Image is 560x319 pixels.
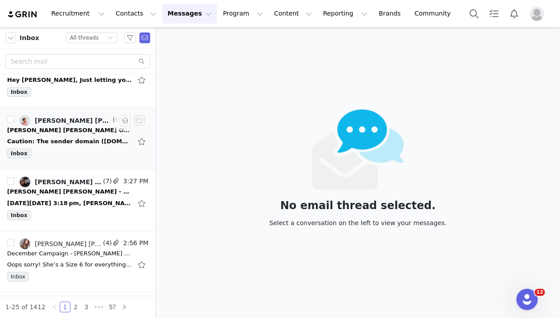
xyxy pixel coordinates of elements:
[60,302,70,312] li: 1
[71,302,81,312] a: 2
[101,177,112,186] span: (7)
[162,4,217,24] button: Messages
[92,302,106,312] span: •••
[504,4,524,24] button: Notifications
[111,115,122,125] span: (6)
[7,126,132,135] div: Lorna Jane Order Confirmation
[318,4,373,24] button: Reporting
[373,4,409,24] a: Brands
[101,238,112,248] span: (4)
[139,58,145,65] i: icon: search
[409,4,460,24] a: Community
[524,7,553,21] button: Profile
[35,178,101,186] div: [PERSON_NAME] [PERSON_NAME] Ambassador, [PERSON_NAME]
[110,4,162,24] button: Contacts
[20,115,30,126] img: 1c4e5f38-a3fa-4679-ada3-9abeaf8f1af6.jpg
[7,149,31,158] span: Inbox
[7,87,31,97] span: Inbox
[20,115,111,126] a: [PERSON_NAME] [PERSON_NAME] Ambassador, [PERSON_NAME]
[270,218,447,228] div: Select a conversation on the left to view your messages.
[108,35,113,41] i: icon: down
[106,302,119,312] a: 57
[20,238,30,249] img: 0319f964-cedd-4cbb-af01-23e142f1278b.jpg
[7,10,38,19] img: grin logo
[516,289,538,310] iframe: Intercom live chat
[7,272,29,282] span: Inbox
[52,304,57,310] i: icon: left
[7,187,132,196] div: Lorna Jane - Spark Ads Opportunity
[35,240,101,247] div: [PERSON_NAME] [PERSON_NAME] Ambassador, [PERSON_NAME], [PERSON_NAME]
[20,177,30,187] img: a1d53d96-9563-4b08-9841-a2ac421a67ff.jpg
[70,302,81,312] li: 2
[464,4,484,24] button: Search
[70,33,98,43] div: All threads
[20,33,39,43] span: Inbox
[139,32,150,43] span: Send Email
[5,54,150,69] input: Search mail
[7,210,31,220] span: Inbox
[20,238,101,249] a: [PERSON_NAME] [PERSON_NAME] Ambassador, [PERSON_NAME], [PERSON_NAME]
[7,137,132,146] div: Caution: The sender domain (byvayva.co) was only recently created, which may indicate it is a mal...
[270,201,447,210] div: No email thread selected.
[49,302,60,312] li: Previous Page
[7,260,132,269] div: Oops sorry! She’s a Size 6 for everything x Kindest, Beth Vari ———— Account Executive beth@gatage...
[82,302,91,312] a: 3
[5,302,45,312] li: 1-25 of 1412
[119,302,130,312] li: Next Page
[46,4,110,24] button: Recruitment
[530,7,544,21] img: placeholder-profile.jpg
[106,302,119,312] li: 57
[7,199,132,208] div: On Tue, 2 Sep 2025 at 3:18 pm, Lorna Jane Ambassador <ambassador@lornajane.com> wrote: Hi lovely,...
[92,302,106,312] li: Next 3 Pages
[7,249,132,258] div: December Campaign - Lorna Jane Gifted Ambassador Program
[484,4,504,24] a: Tasks
[60,302,70,312] a: 1
[269,4,317,24] button: Content
[217,4,268,24] button: Program
[122,304,127,310] i: icon: right
[81,302,92,312] li: 3
[20,177,101,187] a: [PERSON_NAME] [PERSON_NAME] Ambassador, [PERSON_NAME]
[7,76,132,85] div: Hey Rachel, Just letting you know that the content has gone out on Instagram & Tiktok! I loved wo...
[35,117,111,124] div: [PERSON_NAME] [PERSON_NAME] Ambassador, [PERSON_NAME]
[535,289,545,296] span: 12
[312,109,404,190] img: emails-empty2x.png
